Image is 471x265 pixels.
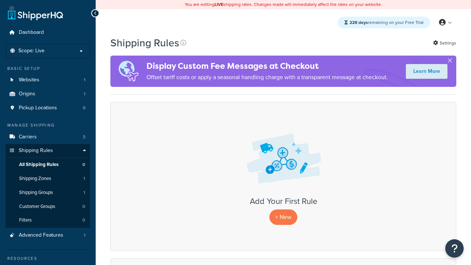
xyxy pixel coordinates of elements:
li: Websites [6,73,90,87]
div: Manage Shipping [6,122,90,128]
a: Origins 1 [6,87,90,101]
div: remaining on your Free Trial [338,17,430,28]
span: 1 [84,77,85,83]
p: Offset tariff costs or apply a seasonal handling charge with a transparent message at checkout. [146,72,388,82]
span: 1 [84,232,85,239]
img: duties-banner-06bc72dcb5fe05cb3f9472aba00be2ae8eb53ab6f0d8bb03d382ba314ac3c341.png [110,56,146,87]
a: All Shipping Rules 0 [6,158,90,172]
li: All Shipping Rules [6,158,90,172]
p: + New [269,209,297,225]
span: Origins [19,91,35,97]
li: Filters [6,213,90,227]
span: Filters [19,217,32,223]
li: Customer Groups [6,200,90,213]
span: All Shipping Rules [19,162,59,168]
div: Resources [6,255,90,262]
div: Basic Setup [6,66,90,72]
a: Settings [433,38,456,48]
a: Websites 1 [6,73,90,87]
h4: Display Custom Fee Messages at Checkout [146,60,388,72]
a: Learn More [406,64,447,79]
button: Open Resource Center [445,239,464,258]
b: LIVE [215,1,223,8]
li: Advanced Features [6,229,90,242]
li: Carriers [6,130,90,144]
span: Advanced Features [19,232,63,239]
li: Pickup Locations [6,101,90,115]
span: Pickup Locations [19,105,57,111]
li: Shipping Groups [6,186,90,199]
span: Customer Groups [19,204,55,210]
span: 1 [84,91,85,97]
li: Shipping Rules [6,144,90,228]
li: Shipping Zones [6,172,90,185]
a: Shipping Groups 1 [6,186,90,199]
a: Pickup Locations 0 [6,101,90,115]
span: Shipping Zones [19,176,51,182]
span: Scope: Live [18,48,45,54]
a: Carriers 3 [6,130,90,144]
a: Shipping Zones 1 [6,172,90,185]
strong: 228 days [350,19,368,26]
span: 0 [82,204,85,210]
a: Dashboard [6,26,90,39]
a: Customer Groups 0 [6,200,90,213]
span: Websites [19,77,39,83]
span: 1 [84,176,85,182]
a: Filters 0 [6,213,90,227]
span: 0 [82,217,85,223]
a: ShipperHQ Home [8,6,63,20]
h3: Add Your First Rule [118,197,449,206]
span: 0 [83,105,85,111]
span: Shipping Groups [19,190,53,196]
a: Advanced Features 1 [6,229,90,242]
span: 0 [82,162,85,168]
h1: Shipping Rules [110,36,179,50]
span: 1 [84,190,85,196]
span: Shipping Rules [19,148,53,154]
a: Shipping Rules [6,144,90,158]
li: Origins [6,87,90,101]
span: Dashboard [19,29,44,36]
span: Carriers [19,134,37,140]
span: 3 [83,134,85,140]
